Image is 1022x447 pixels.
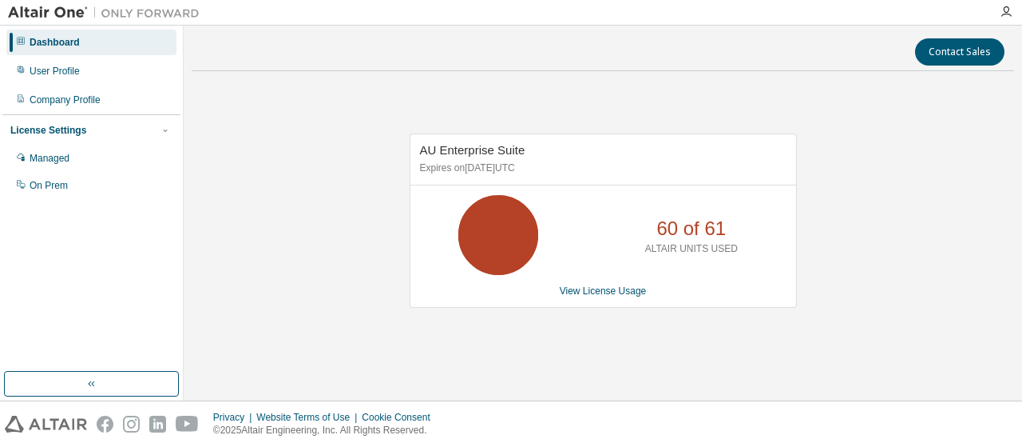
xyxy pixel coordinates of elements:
[560,285,647,297] a: View License Usage
[213,411,256,424] div: Privacy
[256,411,362,424] div: Website Terms of Use
[420,162,782,175] p: Expires on [DATE] UTC
[30,65,80,78] div: User Profile
[213,424,440,437] p: © 2025 Altair Engineering, Inc. All Rights Reserved.
[656,215,726,242] p: 60 of 61
[645,242,738,256] p: ALTAIR UNITS USED
[10,124,86,137] div: License Settings
[97,416,113,433] img: facebook.svg
[149,416,166,433] img: linkedin.svg
[420,143,525,157] span: AU Enterprise Suite
[30,179,68,192] div: On Prem
[30,36,80,49] div: Dashboard
[176,416,199,433] img: youtube.svg
[5,416,87,433] img: altair_logo.svg
[915,38,1004,66] button: Contact Sales
[30,94,101,106] div: Company Profile
[362,411,439,424] div: Cookie Consent
[123,416,140,433] img: instagram.svg
[8,5,208,21] img: Altair One
[30,152,69,165] div: Managed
